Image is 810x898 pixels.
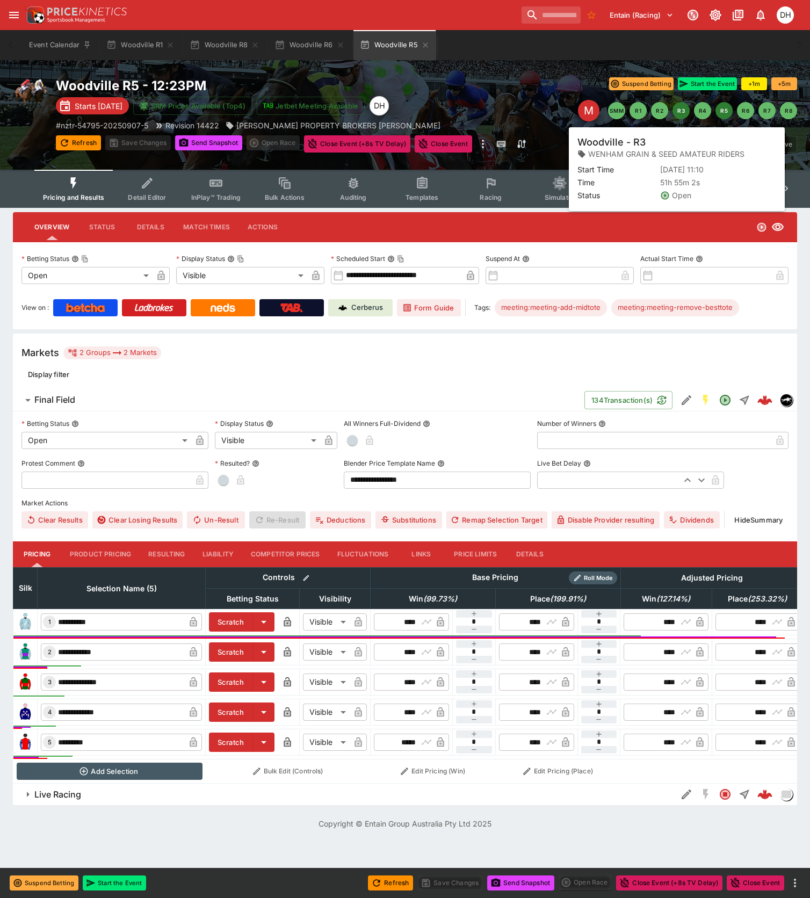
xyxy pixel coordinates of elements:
p: Starts [DATE] [75,100,122,112]
h6: Live Racing [34,789,81,800]
button: R2 [651,102,668,119]
button: Disable Provider resulting [552,511,659,528]
img: Cerberus [338,303,347,312]
span: Bulk Actions [265,193,305,201]
button: Add Selection [17,763,202,780]
button: Remap Selection Target [446,511,548,528]
span: Pricing and Results [43,193,104,201]
button: Straight [735,390,754,410]
button: Pricing [13,541,61,567]
button: more [789,877,801,889]
button: Notifications [751,5,770,25]
img: runner 5 [17,734,34,751]
p: Blender Price Template Name [344,459,435,468]
span: 3 [46,678,54,686]
img: Betcha [66,303,105,312]
div: 1b81e350-3ef0-43fe-903d-7d8763e3c18c [757,393,772,408]
button: Deductions [310,511,371,528]
span: Related Events [674,193,720,201]
img: PriceKinetics [47,8,127,16]
nav: pagination navigation [608,102,797,119]
button: Closed [715,785,735,804]
button: Copy To Clipboard [397,255,404,263]
p: Number of Winners [537,419,596,428]
button: +1m [741,77,767,90]
svg: Closed [719,788,732,801]
div: Betting Target: cerberus [611,299,739,316]
span: InPlay™ Trading [191,193,241,201]
img: jetbet-logo.svg [263,100,273,111]
button: HideSummary [729,511,789,528]
button: Copy To Clipboard [81,255,89,263]
button: Woodville R5 [353,30,436,60]
button: Straight [735,785,754,804]
button: Edit Pricing (Win) [374,763,493,780]
button: open drawer [4,5,24,25]
img: runner 4 [17,704,34,721]
th: Adjusted Pricing [620,567,803,588]
img: Ladbrokes [134,303,173,312]
button: Daniel Hooper [773,3,797,27]
input: search [522,6,581,24]
button: Start the Event [678,77,737,90]
svg: Open [719,394,732,407]
button: SRM Prices Available (Top4) [133,97,252,115]
button: Documentation [728,5,748,25]
em: ( 253.32 %) [748,592,787,605]
span: 4 [46,708,54,716]
button: Suspend Betting [609,77,674,90]
h6: Final Field [34,394,75,405]
button: Suspend Betting [10,875,78,890]
button: Scratch [209,642,253,662]
div: Open [21,267,153,284]
span: System Controls [740,193,793,201]
th: Silk [13,567,38,609]
p: Betting Status [21,254,69,263]
button: Status [78,214,126,240]
button: R6 [737,102,754,119]
div: Visible [303,643,350,661]
div: Visible [303,734,350,751]
span: Simulator [545,193,575,201]
button: R4 [694,102,711,119]
div: Visible [303,674,350,691]
span: meeting:meeting-add-midtote [495,302,607,313]
div: Visible [303,613,350,631]
div: split button [559,875,612,890]
p: Betting Status [21,419,69,428]
div: Visible [215,432,320,449]
div: Show/hide Price Roll mode configuration. [569,571,617,584]
button: Edit Pricing (Place) [499,763,618,780]
button: Toggle light/dark mode [706,5,725,25]
div: Edit Meeting [578,100,599,121]
button: Liability [194,541,242,567]
p: Actual Start Time [640,254,693,263]
button: Connected to PK [683,5,703,25]
span: Win [630,592,702,605]
span: Auditing [340,193,366,201]
div: Daniel Hooper [777,6,794,24]
span: Templates [406,193,438,201]
p: Live Bet Delay [537,459,581,468]
button: Edit Detail [677,390,696,410]
button: Price Limits [445,541,505,567]
button: Refresh [368,875,413,890]
p: Auto-Save [758,139,792,150]
div: liveracing [780,788,793,801]
div: bd205ca6-a038-4619-8b98-79f85ba2c8c5 [757,787,772,802]
button: No Bookmarks [583,6,600,24]
p: Scheduled Start [331,254,385,263]
span: Roll Mode [580,574,617,583]
button: Select Tenant [603,6,680,24]
button: Send Snapshot [175,135,242,150]
span: meeting:meeting-remove-besttote [611,302,739,313]
button: Clear Losing Results [92,511,183,528]
button: Close Event [415,135,472,153]
div: JUDE CHALLIES PROPERTY BROKERS TARARUA STEEPLE [226,120,440,131]
button: Event Calendar [23,30,98,60]
label: View on : [21,299,49,316]
div: nztr [780,394,793,407]
button: Bulk edit [299,571,313,585]
button: Scratch [209,672,253,692]
button: SGM Disabled [696,785,715,804]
